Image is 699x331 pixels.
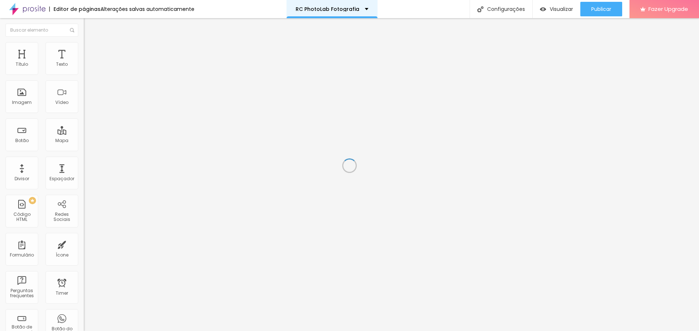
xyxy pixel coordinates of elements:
[16,62,28,67] div: Título
[47,212,76,222] div: Redes Sociais
[55,138,68,143] div: Mapa
[540,6,546,12] img: view-1.svg
[15,138,29,143] div: Botão
[70,28,74,32] img: Icone
[100,7,194,12] div: Alterações salvas automaticamente
[12,100,32,105] div: Imagem
[591,6,611,12] span: Publicar
[56,291,68,296] div: Timer
[49,7,100,12] div: Editor de páginas
[15,176,29,181] div: Divisor
[533,2,580,16] button: Visualizar
[7,212,36,222] div: Código HTML
[477,6,483,12] img: Icone
[580,2,622,16] button: Publicar
[55,100,68,105] div: Vídeo
[7,288,36,299] div: Perguntas frequentes
[56,62,68,67] div: Texto
[550,6,573,12] span: Visualizar
[10,253,34,258] div: Formulário
[50,176,74,181] div: Espaçador
[296,7,359,12] p: RC PhotoLab Fotografia
[56,253,68,258] div: Ícone
[648,6,688,12] span: Fazer Upgrade
[5,24,78,37] input: Buscar elemento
